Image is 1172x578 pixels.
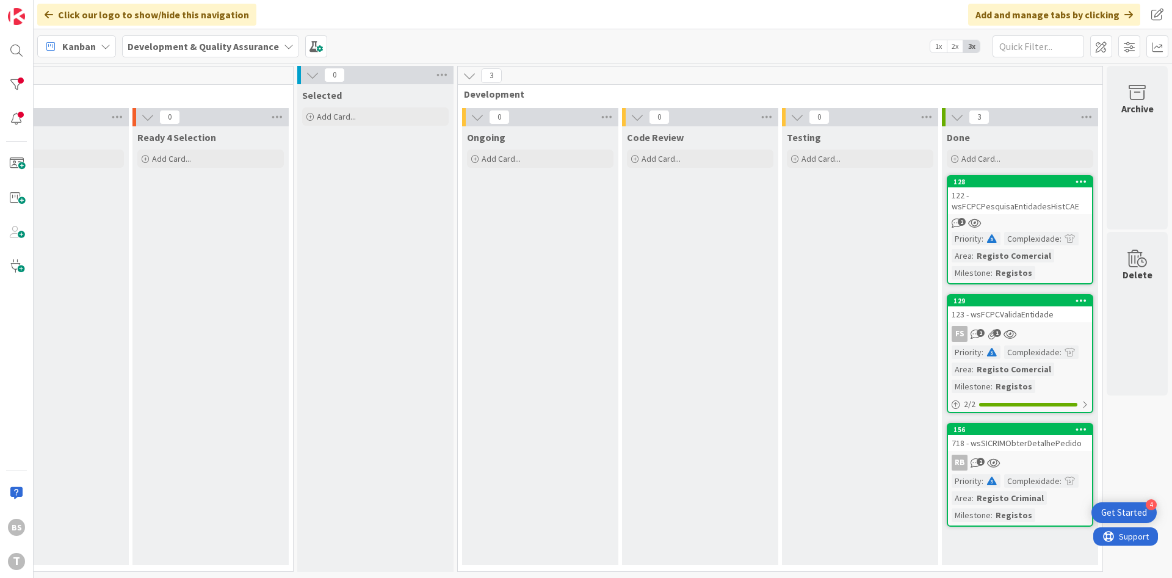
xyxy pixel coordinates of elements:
span: Ongoing [467,131,505,143]
span: 2x [947,40,963,52]
span: : [972,363,974,376]
div: 122 - wsFCPCPesquisaEntidadesHistCAE [948,187,1092,214]
div: 129123 - wsFCPCValidaEntidade [948,295,1092,322]
div: 123 - wsFCPCValidaEntidade [948,306,1092,322]
span: Add Card... [482,153,521,164]
div: Milestone [952,266,991,280]
span: : [991,380,993,393]
span: Add Card... [961,153,1000,164]
div: Priority [952,345,982,359]
div: Milestone [952,380,991,393]
div: 718 - wsSICRIMObterDetalhePedido [948,435,1092,451]
div: Registo Comercial [974,249,1054,262]
span: : [972,249,974,262]
span: Ready 4 Selection [137,131,216,143]
span: 2 / 2 [964,398,975,411]
div: Area [952,491,972,505]
div: Delete [1123,267,1152,282]
span: 1 [993,329,1001,337]
div: 128 [953,178,1092,186]
div: 2/2 [948,397,1092,412]
img: Visit kanbanzone.com [8,8,25,25]
div: Archive [1121,101,1154,116]
span: : [982,232,983,245]
span: Support [26,2,56,16]
div: Registos [993,380,1035,393]
div: Priority [952,232,982,245]
span: 0 [159,110,180,125]
div: 129 [953,297,1092,305]
span: : [991,266,993,280]
div: Registos [993,266,1035,280]
div: 156 [953,425,1092,434]
span: 0 [649,110,670,125]
div: FS [952,326,968,342]
div: 156 [948,424,1092,435]
input: Quick Filter... [993,35,1084,57]
div: Priority [952,474,982,488]
b: Development & Quality Assurance [128,40,279,52]
a: 129123 - wsFCPCValidaEntidadeFSPriority:Complexidade:Area:Registo ComercialMilestone:Registos2/2 [947,294,1093,413]
span: Done [947,131,970,143]
span: : [1060,345,1062,359]
div: Registo Comercial [974,363,1054,376]
div: BS [8,519,25,536]
div: Milestone [952,508,991,522]
div: Complexidade [1004,474,1060,488]
div: Open Get Started checklist, remaining modules: 4 [1091,502,1157,523]
div: 128122 - wsFCPCPesquisaEntidadesHistCAE [948,176,1092,214]
div: Get Started [1101,507,1147,519]
div: Area [952,249,972,262]
span: 2 [977,458,985,466]
span: Testing [787,131,821,143]
span: : [991,508,993,522]
span: Add Card... [317,111,356,122]
span: Add Card... [642,153,681,164]
span: 1x [930,40,947,52]
span: 3 [481,68,502,83]
div: T [8,553,25,570]
div: Complexidade [1004,232,1060,245]
span: 0 [809,110,830,125]
div: Complexidade [1004,345,1060,359]
a: 156718 - wsSICRIMObterDetalhePedidoRBPriority:Complexidade:Area:Registo CriminalMilestone:Registos [947,423,1093,527]
span: 3x [963,40,980,52]
a: 128122 - wsFCPCPesquisaEntidadesHistCAEPriority:Complexidade:Area:Registo ComercialMilestone:Regi... [947,175,1093,284]
span: 0 [489,110,510,125]
span: Kanban [62,39,96,54]
span: Add Card... [152,153,191,164]
span: Development [464,88,1087,100]
div: Registo Criminal [974,491,1047,505]
div: Add and manage tabs by clicking [968,4,1140,26]
span: Selected [302,89,342,101]
div: RB [952,455,968,471]
div: 4 [1146,499,1157,510]
span: : [1060,474,1062,488]
div: 129 [948,295,1092,306]
span: : [982,474,983,488]
div: 156718 - wsSICRIMObterDetalhePedido [948,424,1092,451]
span: : [982,345,983,359]
span: 2 [977,329,985,337]
div: RB [948,455,1092,471]
div: Click our logo to show/hide this navigation [37,4,256,26]
span: 3 [969,110,989,125]
span: : [1060,232,1062,245]
span: Code Review [627,131,684,143]
span: 0 [324,68,345,82]
div: Area [952,363,972,376]
span: : [972,491,974,505]
div: 128 [948,176,1092,187]
span: Add Card... [801,153,841,164]
div: Registos [993,508,1035,522]
span: 2 [958,218,966,226]
div: FS [948,326,1092,342]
